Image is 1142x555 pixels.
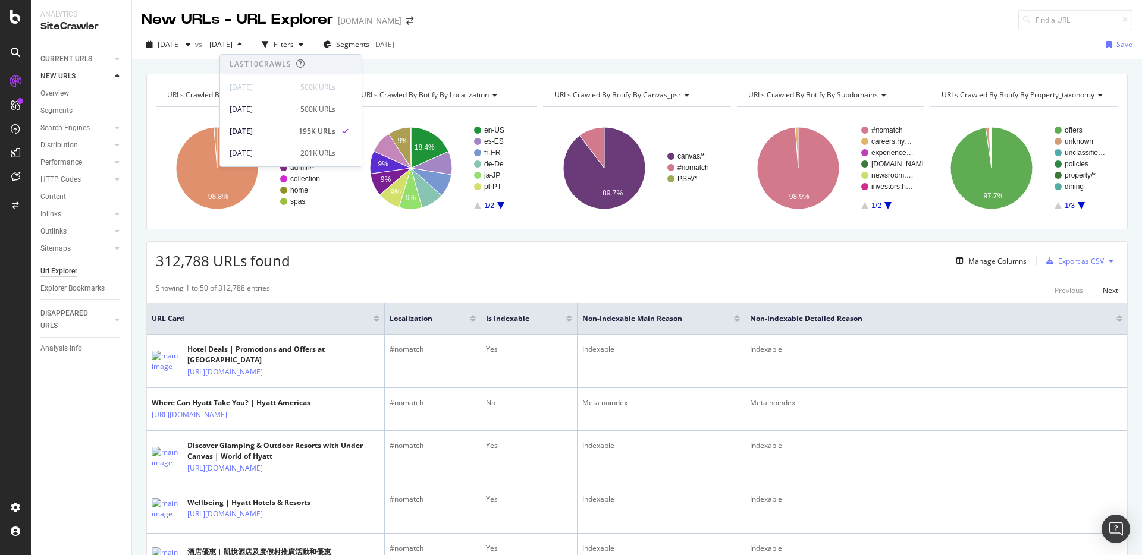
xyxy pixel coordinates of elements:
div: Indexable [750,543,1122,554]
h4: URLs Crawled By Botify By property_taxonomy [939,86,1112,105]
text: 18.4% [414,143,434,152]
h4: URLs Crawled By Botify By pagetype [165,86,333,105]
span: Non-Indexable Main Reason [582,313,716,324]
text: PSR/* [677,175,697,183]
div: arrow-right-arrow-left [406,17,413,25]
div: Sitemaps [40,242,71,255]
a: Inlinks [40,208,111,220]
div: [DATE] [230,104,293,115]
svg: A chart. [350,116,536,220]
text: collection [290,175,320,183]
div: #nomatch [390,440,476,451]
a: HTTP Codes [40,174,111,186]
div: Segments [40,105,73,117]
a: CURRENT URLS [40,53,111,65]
a: Url Explorer [40,265,123,277]
span: URLs Crawled By Botify By localization [361,90,489,100]
text: ja-JP [484,171,500,179]
div: Where Can Hyatt Take You? | Hyatt Americas [152,398,310,408]
div: CURRENT URLS [40,53,92,65]
text: experience… [871,149,914,157]
button: Segments[DATE] [318,35,399,54]
div: Analysis Info [40,342,82,355]
div: Content [40,191,66,203]
h4: URLs Crawled By Botify By subdomains [746,86,914,105]
div: A chart. [737,116,923,220]
div: Indexable [582,494,740,504]
button: Export as CSV [1041,251,1104,270]
text: unclassifie… [1065,149,1105,157]
text: investors.h… [871,182,913,191]
text: 1/2 [484,201,494,210]
text: canvas/* [677,152,705,160]
div: No [486,398,572,408]
div: NEW URLS [40,70,76,83]
div: Overview [40,87,69,100]
a: Search Engines [40,122,111,134]
div: Url Explorer [40,265,77,277]
div: #nomatch [390,344,476,355]
div: DISAPPEARED URLS [40,307,101,332]
span: Is Indexable [486,313,548,324]
div: A chart. [543,116,729,220]
button: [DATE] [142,35,195,54]
text: 98.8% [208,193,228,201]
div: Search Engines [40,122,90,134]
a: Sitemaps [40,242,111,255]
div: Outlinks [40,225,67,238]
text: 9% [405,194,416,202]
div: Indexable [582,543,740,554]
div: Wellbeing | Hyatt Hotels & Resorts [187,497,315,508]
img: main image [152,351,181,372]
text: policies [1065,160,1088,168]
svg: A chart. [156,116,342,220]
div: Explorer Bookmarks [40,282,105,295]
span: URLs Crawled By Botify By canvas_psr [554,90,681,100]
div: [DATE] [230,82,293,93]
a: DISAPPEARED URLS [40,307,111,332]
span: Non-Indexable Detailed Reason [750,313,1099,324]
div: Indexable [750,494,1122,504]
div: Meta noindex [750,398,1122,408]
div: 201K URLs [300,148,335,159]
span: Segments [336,39,369,49]
div: Next [1103,285,1118,295]
span: vs [195,39,205,49]
div: [DOMAIN_NAME] [338,15,401,27]
div: Hotel Deals | Promotions and Offers at [GEOGRAPHIC_DATA] [187,344,379,365]
span: URLs Crawled By Botify By subdomains [748,90,878,100]
text: 98.9% [789,193,810,201]
div: Distribution [40,139,78,152]
a: Segments [40,105,123,117]
div: Showing 1 to 50 of 312,788 entries [156,283,270,297]
div: Last 10 Crawls [230,59,291,69]
div: Yes [486,440,572,451]
img: main image [152,498,181,519]
a: Explorer Bookmarks [40,282,123,295]
span: 312,788 URLs found [156,251,290,270]
div: Yes [486,344,572,355]
text: property/* [1065,171,1096,179]
button: [DATE] [205,35,247,54]
text: 9% [380,175,391,184]
a: [URL][DOMAIN_NAME] [187,366,263,378]
div: HTTP Codes [40,174,81,186]
text: pt-PT [484,182,502,191]
a: Analysis Info [40,342,123,355]
text: en-US [484,126,504,134]
a: Performance [40,156,111,169]
input: Find a URL [1018,10,1132,30]
text: 1/3 [1065,201,1075,210]
div: Export as CSV [1058,256,1104,266]
a: Overview [40,87,123,100]
div: Filters [274,39,294,49]
text: newsroom.… [871,171,914,179]
a: Content [40,191,123,203]
a: Outlinks [40,225,111,238]
text: [DOMAIN_NAME]… [871,160,936,168]
div: Manage Columns [968,256,1027,266]
div: [DATE] [230,126,291,137]
text: 9% [378,160,388,168]
div: Save [1116,39,1132,49]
